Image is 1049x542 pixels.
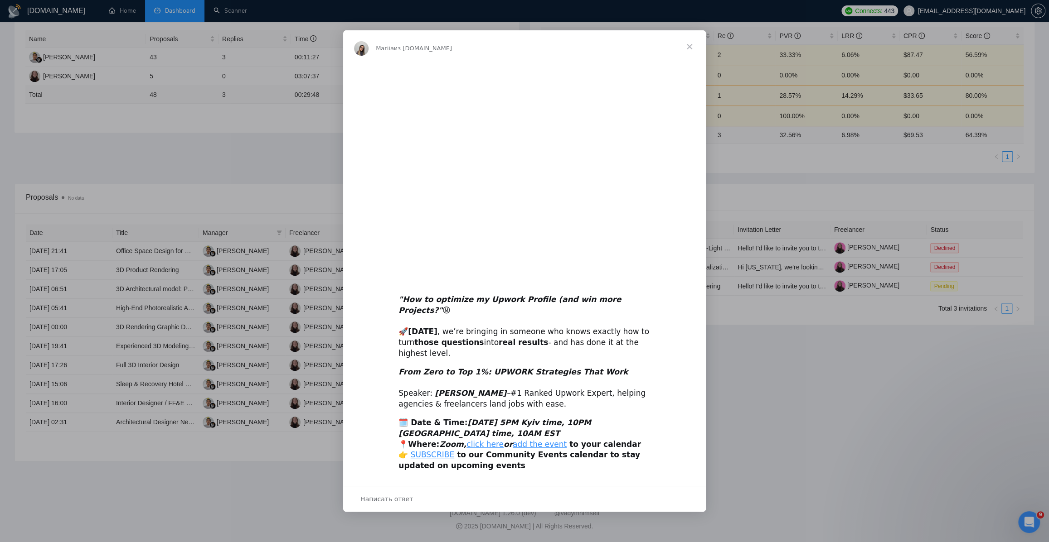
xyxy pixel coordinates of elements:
b: [PERSON_NAME] [435,389,506,398]
b: Where: to your calendar [408,440,641,449]
i: "How to optimize my Upwork Profile (and win more Projects?" [398,295,621,315]
a: SUBSCRIBE [411,450,455,459]
b: to our Community Events calendar to stay updated on upcoming events [398,450,640,470]
b: [DATE] [408,327,437,336]
b: those questions [414,338,484,347]
a: click here [466,440,504,449]
img: Profile image for Mariia [354,41,369,56]
span: Mariia [376,45,394,52]
span: Закрыть [673,30,706,63]
div: 📍 👉 [398,417,651,471]
i: [DATE] 5PM Kyiv time, 10PM [GEOGRAPHIC_DATA] time, 10AM EST [398,418,591,438]
span: из [DOMAIN_NAME] [394,45,452,52]
span: Написать ответ [360,493,413,505]
b: 😩 [398,295,621,315]
div: Открыть разговор и ответить [343,486,706,512]
i: From Zero to Top 1%: UPWORK Strategies That Work [398,367,628,376]
div: 🚀 , we’re bringing in someone who knows exactly how to turn into - and has done it at the highest... [398,283,651,359]
a: add the event [513,440,567,449]
b: 🗓️ Date & Time: [398,418,591,438]
div: Speaker: #1 Ranked Upwork Expert, helping agencies & freelancers land jobs with ease. [398,367,651,410]
b: real results [499,338,548,347]
i: Zoom, or [439,440,569,449]
i: – [432,389,510,398]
